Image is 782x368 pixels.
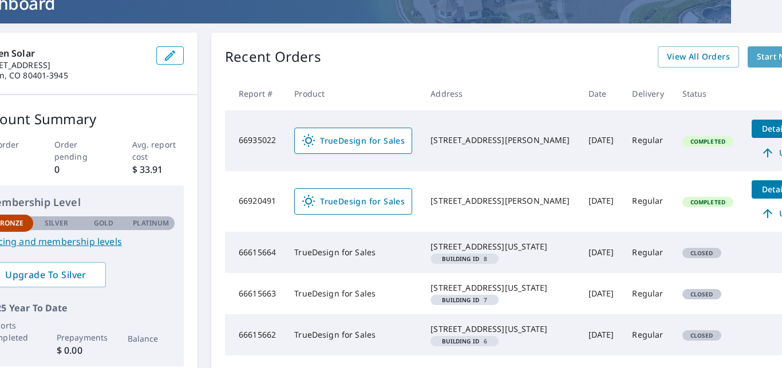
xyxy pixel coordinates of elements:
p: Silver [45,218,69,228]
span: Closed [684,249,720,257]
div: [STREET_ADDRESS][US_STATE] [431,282,570,294]
div: [STREET_ADDRESS][US_STATE] [431,323,570,335]
td: Regular [623,232,673,273]
th: Report # [225,77,285,110]
span: View All Orders [667,50,730,64]
p: Platinum [133,218,169,228]
td: [DATE] [579,232,623,273]
p: $ 33.91 [132,163,184,176]
div: [STREET_ADDRESS][PERSON_NAME] [431,195,570,207]
span: Closed [684,290,720,298]
p: Recent Orders [225,46,321,68]
p: Order pending [54,139,106,163]
td: [DATE] [579,273,623,314]
p: $ 0.00 [57,343,104,357]
p: Gold [94,218,113,228]
p: Avg. report cost [132,139,184,163]
p: Balance [128,333,175,345]
td: [DATE] [579,110,623,171]
td: 66615663 [225,273,285,314]
p: Prepayments [57,331,104,343]
a: View All Orders [658,46,739,68]
span: TrueDesign for Sales [302,195,405,208]
td: TrueDesign for Sales [285,273,421,314]
span: 6 [435,338,494,344]
th: Status [673,77,742,110]
span: Closed [684,331,720,339]
td: Regular [623,273,673,314]
td: 66935022 [225,110,285,171]
td: TrueDesign for Sales [285,314,421,355]
span: Completed [684,198,732,206]
em: Building ID [442,297,479,303]
em: Building ID [442,256,479,262]
th: Date [579,77,623,110]
th: Product [285,77,421,110]
td: 66920491 [225,171,285,232]
span: 8 [435,256,494,262]
td: Regular [623,110,673,171]
td: Regular [623,314,673,355]
div: [STREET_ADDRESS][US_STATE] [431,241,570,252]
td: [DATE] [579,314,623,355]
td: TrueDesign for Sales [285,232,421,273]
th: Address [421,77,579,110]
em: Building ID [442,338,479,344]
span: TrueDesign for Sales [302,134,405,148]
span: Completed [684,137,732,145]
span: 7 [435,297,494,303]
p: 0 [54,163,106,176]
div: [STREET_ADDRESS][PERSON_NAME] [431,134,570,146]
td: [DATE] [579,171,623,232]
td: Regular [623,171,673,232]
a: TrueDesign for Sales [294,128,412,154]
a: TrueDesign for Sales [294,188,412,215]
td: 66615662 [225,314,285,355]
td: 66615664 [225,232,285,273]
th: Delivery [623,77,673,110]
